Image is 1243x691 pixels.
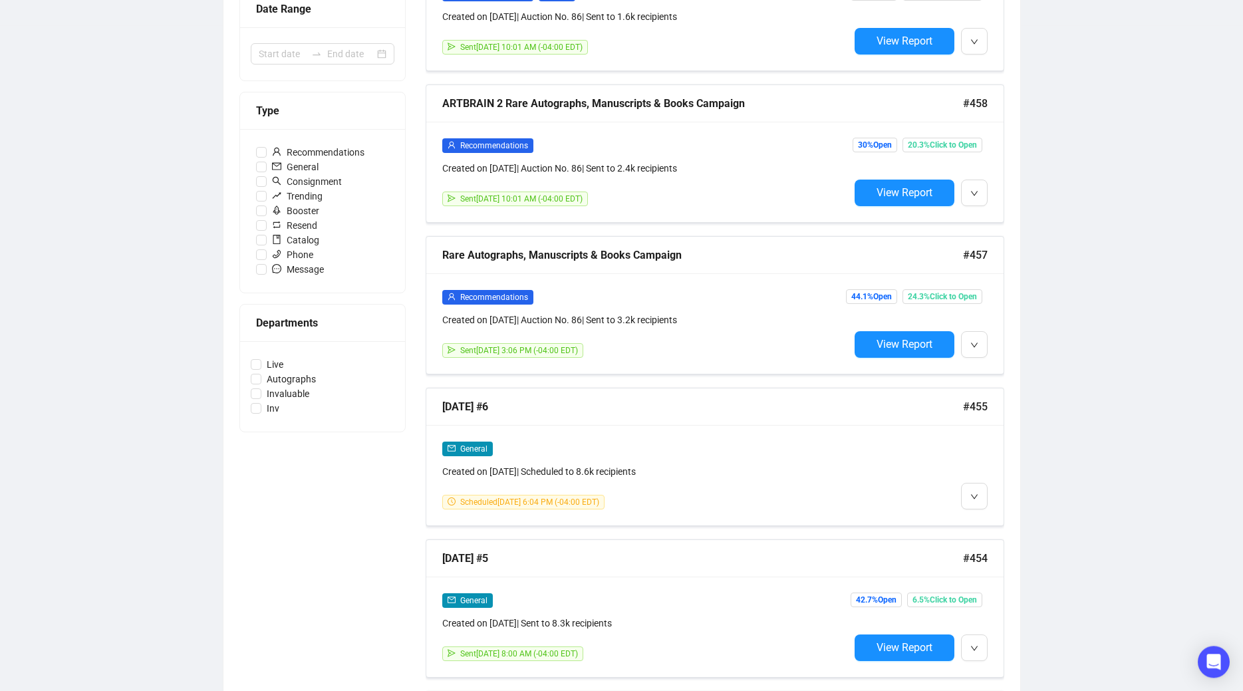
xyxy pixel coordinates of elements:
a: ARTBRAIN 2 Rare Autographs, Manuscripts & Books Campaign#458userRecommendationsCreated on [DATE]|... [426,84,1004,223]
div: Created on [DATE] | Auction No. 86 | Sent to 3.2k recipients [442,313,849,327]
div: Rare Autographs, Manuscripts & Books Campaign [442,247,963,263]
div: Created on [DATE] | Auction No. 86 | Sent to 1.6k recipients [442,9,849,24]
span: #457 [963,247,988,263]
input: Start date [259,47,306,61]
span: 6.5% Click to Open [907,593,982,607]
span: phone [272,249,281,259]
span: down [970,644,978,652]
span: Live [261,357,289,372]
span: send [448,649,456,657]
span: Sent [DATE] 3:06 PM (-04:00 EDT) [460,346,578,355]
span: swap-right [311,49,322,59]
span: Recommendations [460,141,528,150]
span: 20.3% Click to Open [902,138,982,152]
span: retweet [272,220,281,229]
span: to [311,49,322,59]
span: 30% Open [853,138,897,152]
span: 42.7% Open [851,593,902,607]
span: Inv [261,401,285,416]
span: Sent [DATE] 10:01 AM (-04:00 EDT) [460,194,583,204]
span: down [970,341,978,349]
span: clock-circle [448,497,456,505]
span: mail [272,162,281,171]
span: Message [267,262,329,277]
span: send [448,194,456,202]
span: send [448,346,456,354]
div: Created on [DATE] | Scheduled to 8.6k recipients [442,464,849,479]
span: Sent [DATE] 10:01 AM (-04:00 EDT) [460,43,583,52]
a: [DATE] #5#454mailGeneralCreated on [DATE]| Sent to 8.3k recipientssendSent[DATE] 8:00 AM (-04:00 ... [426,539,1004,678]
span: 44.1% Open [846,289,897,304]
a: Rare Autographs, Manuscripts & Books Campaign#457userRecommendationsCreated on [DATE]| Auction No... [426,236,1004,374]
div: Open Intercom Messenger [1198,646,1230,678]
div: Type [256,102,389,119]
span: send [448,43,456,51]
span: mail [448,444,456,452]
div: [DATE] #5 [442,550,963,567]
input: End date [327,47,374,61]
span: down [970,190,978,198]
button: View Report [855,28,954,55]
span: down [970,493,978,501]
div: Date Range [256,1,389,17]
button: View Report [855,331,954,358]
span: General [267,160,324,174]
span: 24.3% Click to Open [902,289,982,304]
span: Recommendations [460,293,528,302]
button: View Report [855,634,954,661]
span: #458 [963,95,988,112]
div: [DATE] #6 [442,398,963,415]
span: Autographs [261,372,321,386]
div: Created on [DATE] | Auction No. 86 | Sent to 2.4k recipients [442,161,849,176]
span: Booster [267,204,325,218]
span: Consignment [267,174,347,189]
span: General [460,596,487,605]
div: ARTBRAIN 2 Rare Autographs, Manuscripts & Books Campaign [442,95,963,112]
span: user [272,147,281,156]
span: down [970,38,978,46]
span: View Report [877,186,932,199]
span: Resend [267,218,323,233]
div: Created on [DATE] | Sent to 8.3k recipients [442,616,849,630]
span: Catalog [267,233,325,247]
span: View Report [877,338,932,350]
button: View Report [855,180,954,206]
span: user [448,293,456,301]
span: Sent [DATE] 8:00 AM (-04:00 EDT) [460,649,578,658]
a: [DATE] #6#455mailGeneralCreated on [DATE]| Scheduled to 8.6k recipientsclock-circleScheduled[DATE... [426,388,1004,526]
span: View Report [877,641,932,654]
span: Phone [267,247,319,262]
span: View Report [877,35,932,47]
div: Departments [256,315,389,331]
span: rise [272,191,281,200]
span: mail [448,596,456,604]
span: Scheduled [DATE] 6:04 PM (-04:00 EDT) [460,497,599,507]
span: rocket [272,206,281,215]
span: book [272,235,281,244]
span: #455 [963,398,988,415]
span: Invaluable [261,386,315,401]
span: message [272,264,281,273]
span: #454 [963,550,988,567]
span: General [460,444,487,454]
span: search [272,176,281,186]
span: Trending [267,189,328,204]
span: Recommendations [267,145,370,160]
span: user [448,141,456,149]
